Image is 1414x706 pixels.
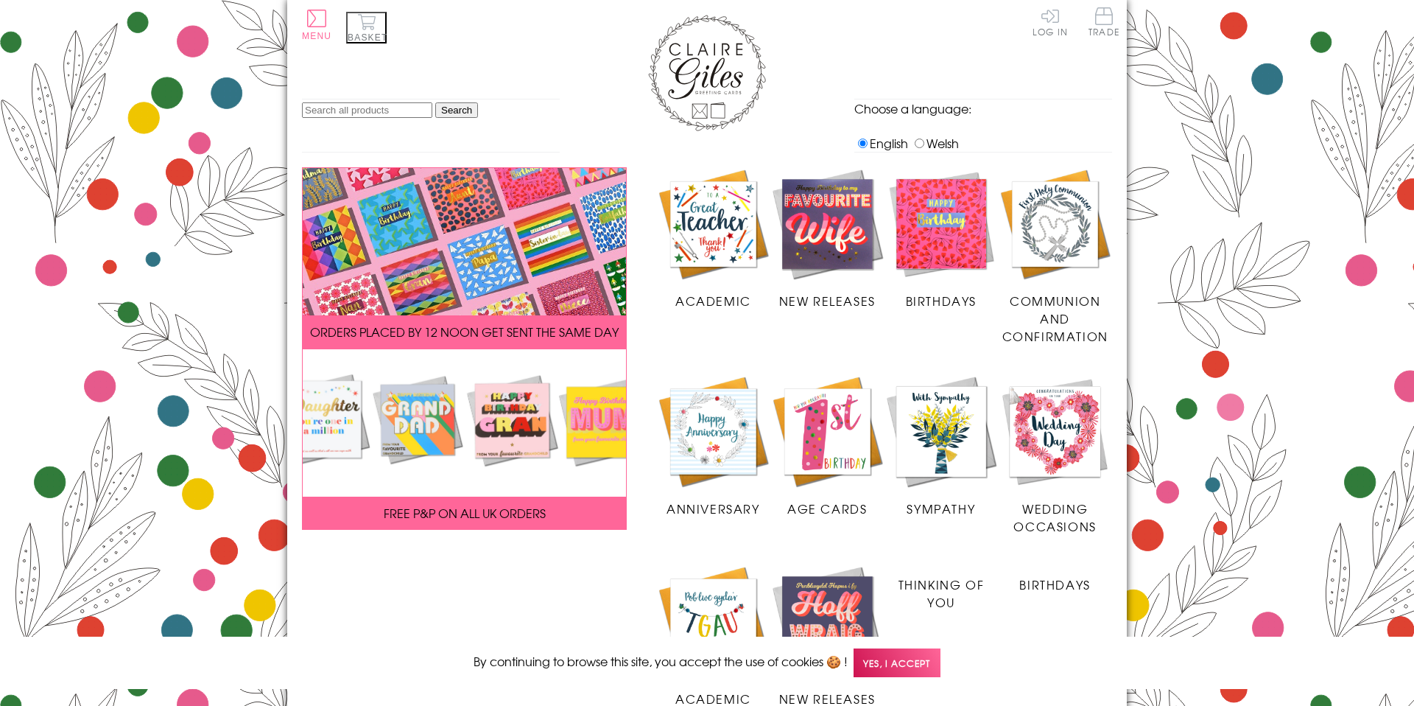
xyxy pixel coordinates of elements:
[911,134,959,152] label: Welsh
[666,500,760,517] span: Anniversary
[302,102,432,118] input: Search all products
[858,139,868,148] input: English
[675,292,751,310] span: Academic
[656,374,770,517] a: Anniversary
[384,504,546,522] span: FREE P&P ON ALL UK ORDERS
[779,292,876,310] span: New Releases
[998,374,1112,535] a: Wedding Occasions
[302,10,331,41] button: Menu
[854,649,940,677] span: Yes, I accept
[1088,7,1119,39] a: Trade
[346,12,387,43] button: Basket
[854,99,1112,117] p: Choose a language:
[310,323,619,340] span: ORDERS PLACED BY 12 NOON GET SENT THE SAME DAY
[1033,7,1068,36] a: Log In
[787,500,867,517] span: Age Cards
[884,565,999,611] a: Thinking of You
[854,134,908,152] label: English
[1002,292,1108,345] span: Communion and Confirmation
[906,292,977,310] span: Birthdays
[770,374,884,517] a: Age Cards
[998,565,1112,593] a: Birthdays
[770,167,884,310] a: New Releases
[656,167,770,310] a: Academic
[302,31,331,41] span: Menu
[998,167,1112,346] a: Communion and Confirmation
[1013,500,1096,535] span: Wedding Occasions
[884,167,999,310] a: Birthdays
[1019,576,1090,593] span: Birthdays
[435,102,478,118] input: Search
[884,374,999,517] a: Sympathy
[648,15,766,131] img: Claire Giles Greetings Cards
[915,139,924,148] input: Welsh
[1088,7,1119,36] span: Trade
[898,576,985,611] span: Thinking of You
[907,500,975,517] span: Sympathy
